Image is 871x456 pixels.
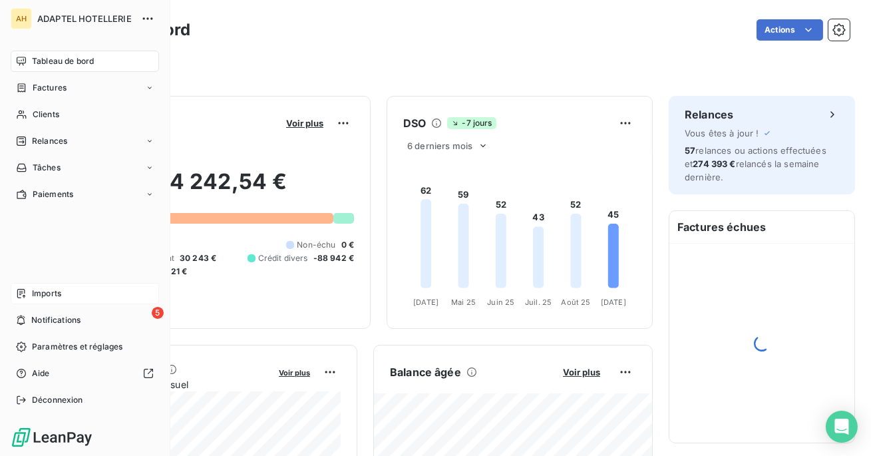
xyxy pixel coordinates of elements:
button: Voir plus [282,117,327,129]
span: Vous êtes à jour ! [685,128,759,138]
span: ADAPTEL HOTELLERIE [37,13,133,24]
span: Non-échu [297,239,335,251]
div: Open Intercom Messenger [826,411,858,443]
tspan: Mai 25 [451,298,476,307]
img: Logo LeanPay [11,427,93,448]
div: AH [11,8,32,29]
span: Factures [33,82,67,94]
span: Tableau de bord [32,55,94,67]
span: Imports [32,288,61,300]
h6: Relances [685,107,733,122]
span: Chiffre d'affaires mensuel [75,377,269,391]
span: Aide [32,367,50,379]
span: 274 393 € [693,158,735,169]
tspan: [DATE] [413,298,438,307]
span: Voir plus [286,118,323,128]
button: Voir plus [275,366,314,378]
span: 5 [152,307,164,319]
tspan: Août 25 [561,298,590,307]
span: -88 942 € [313,252,354,264]
span: Crédit divers [258,252,308,264]
a: Aide [11,363,159,384]
span: Relances [32,135,67,147]
h6: Factures échues [669,211,854,243]
span: Déconnexion [32,394,83,406]
span: 0 € [341,239,354,251]
span: -7 jours [447,117,496,129]
tspan: Juil. 25 [525,298,552,307]
span: 30 243 € [180,252,216,264]
span: 57 [685,145,695,156]
h2: 234 242,54 € [75,168,354,208]
span: Clients [33,109,59,120]
tspan: Juin 25 [487,298,514,307]
span: Notifications [31,314,81,326]
span: Voir plus [279,368,310,377]
h6: Balance âgée [390,364,461,380]
tspan: [DATE] [601,298,626,307]
span: Tâches [33,162,61,174]
span: -21 € [167,266,188,278]
span: Paiements [33,188,73,200]
span: Paramètres et réglages [32,341,122,353]
span: Voir plus [563,367,600,377]
span: 6 derniers mois [407,140,472,151]
button: Actions [757,19,823,41]
button: Voir plus [559,366,604,378]
span: relances ou actions effectuées et relancés la semaine dernière. [685,145,826,182]
h6: DSO [403,115,426,131]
